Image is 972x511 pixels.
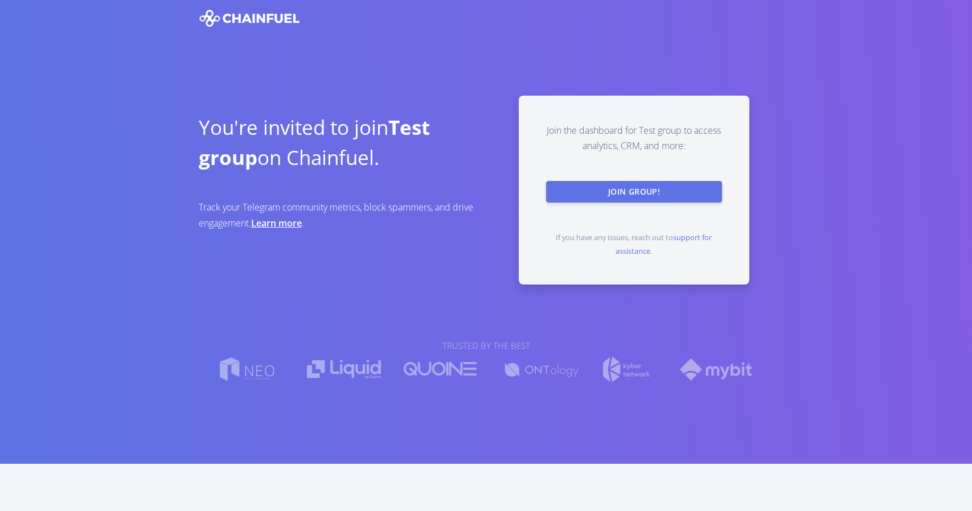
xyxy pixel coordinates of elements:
h4: Trusted by the best [199,339,773,352]
b: Test group [199,114,430,171]
p: Join the dashboard for Test group to access analytics, CRM, and more: [546,123,722,154]
h1: You're invited to join on Chainfuel. [199,113,478,172]
img: client-logos.png [219,357,753,382]
small: If you have any issues, reach out to . [556,232,712,256]
p: Track your Telegram community metrics, block spammers, and drive engagement. . [199,200,478,230]
img: logo-full-white.svg [199,10,300,27]
a: Learn more [251,217,302,229]
button: Join Group! [546,181,722,203]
